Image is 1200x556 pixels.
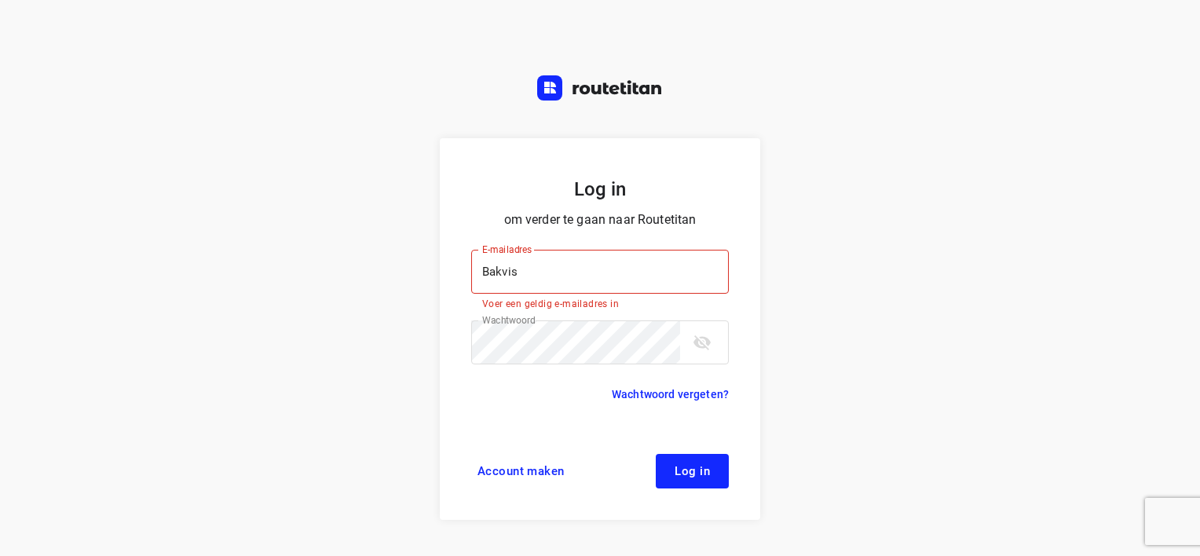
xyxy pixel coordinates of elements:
[471,297,729,313] p: Voer een geldig e-mailadres in
[686,327,718,358] button: toggle password visibility
[477,465,565,477] span: Account maken
[537,75,663,104] a: Routetitan
[612,385,729,404] a: Wachtwoord vergeten?
[537,75,663,101] img: Routetitan
[471,209,729,231] p: om verder te gaan naar Routetitan
[675,465,710,477] span: Log in
[471,176,729,203] h5: Log in
[656,454,729,488] button: Log in
[471,454,571,488] a: Account maken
